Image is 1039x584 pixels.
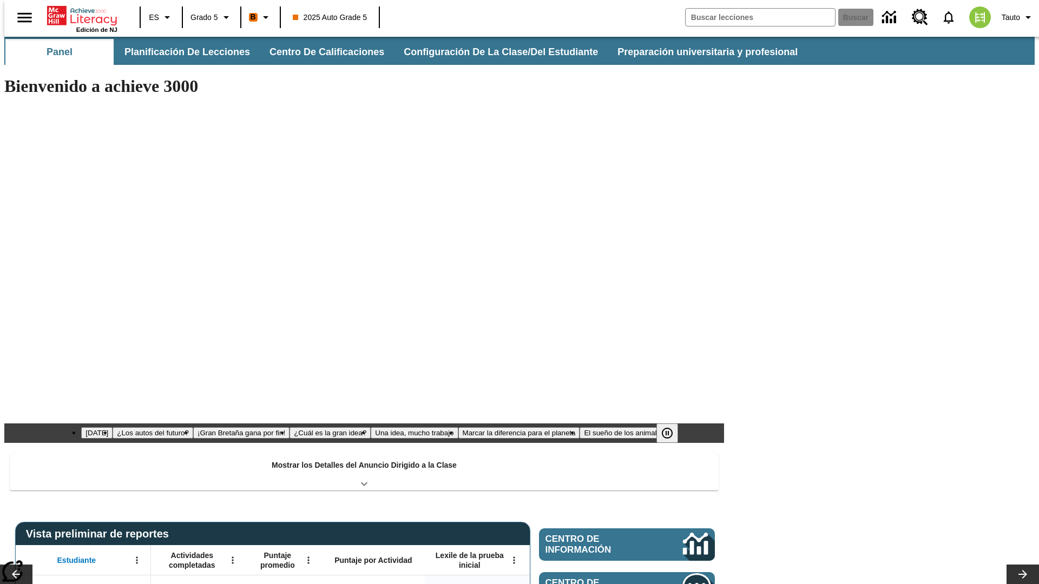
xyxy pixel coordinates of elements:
[57,555,96,565] span: Estudiante
[656,423,689,443] div: Pausar
[4,37,1035,65] div: Subbarra de navegación
[997,8,1039,27] button: Perfil/Configuración
[225,552,241,568] button: Abrir menú
[261,39,393,65] button: Centro de calificaciones
[129,552,145,568] button: Abrir menú
[580,427,668,439] button: Diapositiva 7 El sueño de los animales
[935,3,963,31] a: Notificaciones
[506,552,522,568] button: Abrir menú
[4,76,724,96] h1: Bienvenido a achieve 3000
[47,5,117,26] a: Portada
[26,528,174,540] span: Vista preliminar de reportes
[290,427,371,439] button: Diapositiva 4 ¿Cuál es la gran idea?
[876,3,905,32] a: Centro de información
[76,26,117,33] span: Edición de NJ
[9,2,41,34] button: Abrir el menú lateral
[1007,565,1039,584] button: Carrusel de lecciones, seguir
[149,12,159,23] span: ES
[10,453,719,490] div: Mostrar los Detalles del Anuncio Dirigido a la Clase
[144,8,179,27] button: Lenguaje: ES, Selecciona un idioma
[186,8,237,27] button: Grado: Grado 5, Elige un grado
[395,39,607,65] button: Configuración de la clase/del estudiante
[245,8,277,27] button: Boost El color de la clase es anaranjado. Cambiar el color de la clase.
[47,4,117,33] div: Portada
[545,534,647,555] span: Centro de información
[963,3,997,31] button: Escoja un nuevo avatar
[251,10,256,24] span: B
[190,12,218,23] span: Grado 5
[116,39,259,65] button: Planificación de lecciones
[293,12,367,23] span: 2025 Auto Grade 5
[272,460,457,471] p: Mostrar los Detalles del Anuncio Dirigido a la Clase
[300,552,317,568] button: Abrir menú
[193,427,290,439] button: Diapositiva 3 ¡Gran Bretaña gana por fin!
[371,427,458,439] button: Diapositiva 5 Una idea, mucho trabajo
[81,427,113,439] button: Diapositiva 1 Día del Trabajo
[609,39,806,65] button: Preparación universitaria y profesional
[252,550,304,570] span: Puntaje promedio
[5,39,114,65] button: Panel
[539,528,715,561] a: Centro de información
[334,555,412,565] span: Puntaje por Actividad
[969,6,991,28] img: avatar image
[656,423,678,443] button: Pausar
[1002,12,1020,23] span: Tauto
[4,39,807,65] div: Subbarra de navegación
[113,427,193,439] button: Diapositiva 2 ¿Los autos del futuro?
[686,9,835,26] input: Buscar campo
[430,550,509,570] span: Lexile de la prueba inicial
[156,550,228,570] span: Actividades completadas
[905,3,935,32] a: Centro de recursos, Se abrirá en una pestaña nueva.
[458,427,580,439] button: Diapositiva 6 Marcar la diferencia para el planeta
